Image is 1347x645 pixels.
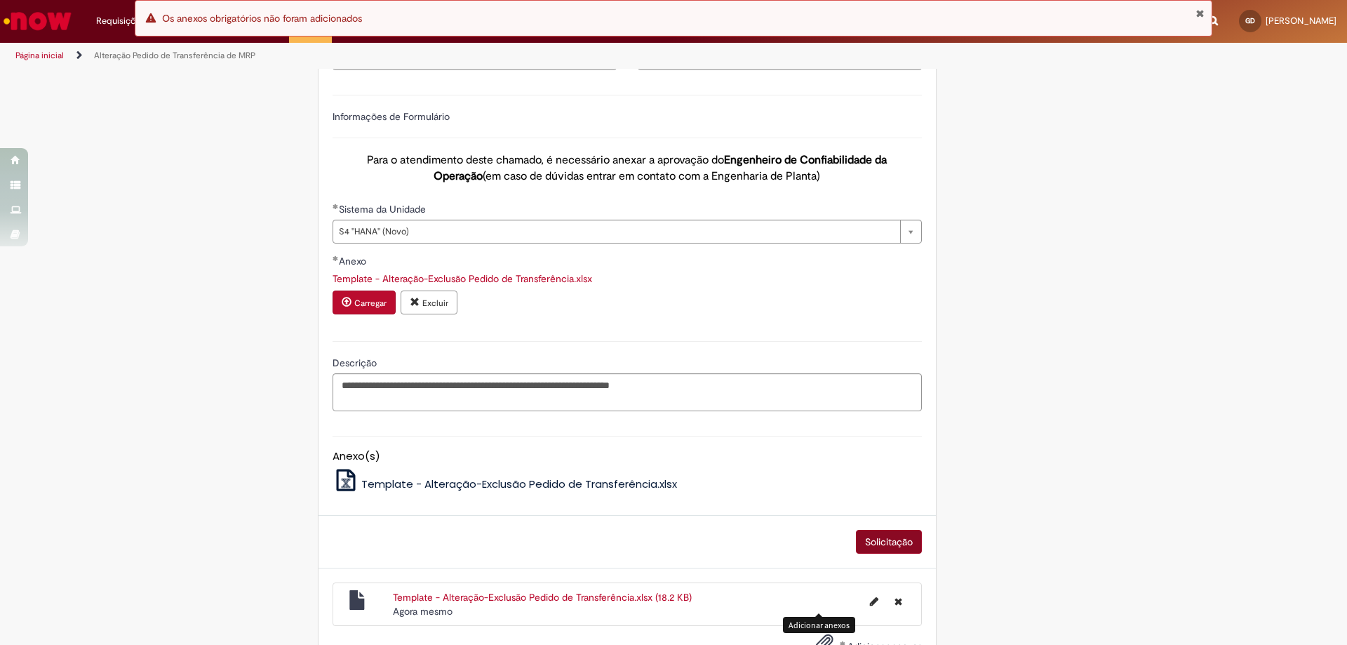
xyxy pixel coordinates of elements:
span: Para o atendimento deste chamado, é necessário anexar a aprovação do (em caso de dúvidas entrar e... [367,153,887,183]
a: Página inicial [15,50,64,61]
button: Excluir Template - Alteração-Exclusão Pedido de Transferência.xlsx [886,590,911,613]
h5: Anexo(s) [333,451,922,463]
span: Requisições [96,14,145,28]
span: Os anexos obrigatórios não foram adicionados [162,12,362,25]
div: Adicionar anexos [783,617,855,633]
a: Template - Alteração-Exclusão Pedido de Transferência.xlsx (18.2 KB) [393,591,692,604]
span: Anexo [339,255,369,267]
span: [PERSON_NAME] [1266,15,1336,27]
small: Excluir [422,298,448,309]
small: Carregar [354,298,387,309]
a: Template - Alteração-Exclusão Pedido de Transferência.xlsx [333,477,678,491]
span: Sistema da Unidade [339,203,429,215]
a: Alteração Pedido de Transferência de MRP [94,50,255,61]
label: Informações de Formulário [333,110,450,123]
span: S4 "HANA" (Novo) [339,220,893,243]
span: Agora mesmo [393,605,453,618]
button: Editar nome de arquivo Template - Alteração-Exclusão Pedido de Transferência.xlsx [862,590,887,613]
button: Excluir anexo Template - Alteração-Exclusão Pedido de Transferência.xlsx [401,291,457,314]
span: Template - Alteração-Exclusão Pedido de Transferência.xlsx [361,477,677,491]
time: 29/09/2025 16:44:03 [393,605,453,618]
button: Fechar Notificação [1195,8,1205,19]
button: Solicitação [856,530,922,554]
span: Descrição [333,357,380,369]
span: Obrigatório Preenchido [333,255,339,261]
button: Carregar anexo de Anexo Required [333,291,396,314]
a: Download de Template - Alteração-Exclusão Pedido de Transferência.xlsx [333,272,592,285]
span: Obrigatório Preenchido [333,204,339,209]
span: GD [1245,16,1255,25]
ul: Trilhas de página [11,43,887,69]
img: ServiceNow [1,7,74,35]
textarea: Descrição [333,373,922,411]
